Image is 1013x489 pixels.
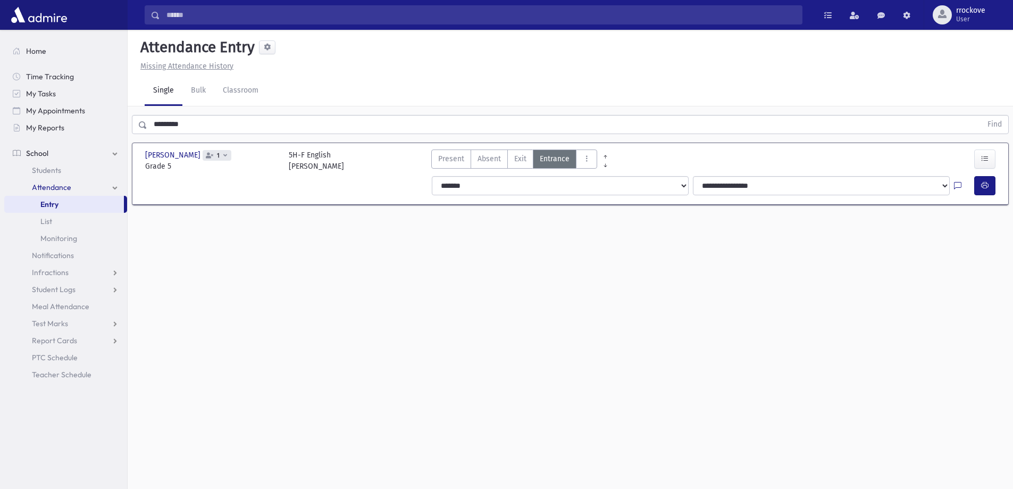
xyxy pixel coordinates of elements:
[40,217,52,226] span: List
[32,165,61,175] span: Students
[4,264,127,281] a: Infractions
[4,196,124,213] a: Entry
[136,38,255,56] h5: Attendance Entry
[4,298,127,315] a: Meal Attendance
[32,336,77,345] span: Report Cards
[4,68,127,85] a: Time Tracking
[40,234,77,243] span: Monitoring
[4,119,127,136] a: My Reports
[981,115,1008,134] button: Find
[289,150,344,172] div: 5H-F English [PERSON_NAME]
[4,102,127,119] a: My Appointments
[431,150,597,172] div: AttTypes
[136,62,233,71] a: Missing Attendance History
[9,4,70,26] img: AdmirePro
[214,76,267,106] a: Classroom
[160,5,802,24] input: Search
[4,281,127,298] a: Student Logs
[4,145,127,162] a: School
[32,285,76,294] span: Student Logs
[145,76,182,106] a: Single
[4,349,127,366] a: PTC Schedule
[4,247,127,264] a: Notifications
[215,152,222,159] span: 1
[478,153,501,164] span: Absent
[32,251,74,260] span: Notifications
[4,332,127,349] a: Report Cards
[26,148,48,158] span: School
[540,153,570,164] span: Entrance
[32,319,68,328] span: Test Marks
[145,150,203,161] span: [PERSON_NAME]
[32,370,91,379] span: Teacher Schedule
[4,43,127,60] a: Home
[32,302,89,311] span: Meal Attendance
[40,200,58,209] span: Entry
[26,123,64,132] span: My Reports
[4,213,127,230] a: List
[182,76,214,106] a: Bulk
[145,161,278,172] span: Grade 5
[26,89,56,98] span: My Tasks
[140,62,233,71] u: Missing Attendance History
[4,85,127,102] a: My Tasks
[4,230,127,247] a: Monitoring
[32,268,69,277] span: Infractions
[4,366,127,383] a: Teacher Schedule
[4,179,127,196] a: Attendance
[26,72,74,81] span: Time Tracking
[514,153,526,164] span: Exit
[26,106,85,115] span: My Appointments
[32,353,78,362] span: PTC Schedule
[32,183,71,192] span: Attendance
[956,15,985,23] span: User
[26,46,46,56] span: Home
[956,6,985,15] span: rrockove
[438,153,464,164] span: Present
[4,315,127,332] a: Test Marks
[4,162,127,179] a: Students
